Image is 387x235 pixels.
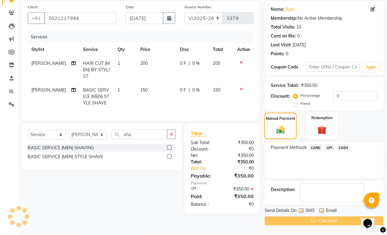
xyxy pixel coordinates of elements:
[301,93,320,98] label: Percentage
[192,87,200,93] span: 0 %
[186,139,222,146] div: Sub Total:
[28,4,38,10] label: Client
[140,61,148,66] span: 200
[180,60,186,67] span: 0 F
[325,144,334,151] span: UPI
[31,61,66,66] span: [PERSON_NAME]
[79,43,114,57] th: Service
[233,43,254,57] th: Action
[189,60,190,67] span: |
[296,24,301,30] div: 10
[271,42,291,48] div: Last Visit:
[31,87,66,93] span: [PERSON_NAME]
[271,186,295,193] div: Description:
[265,207,297,215] span: Send Details On
[186,159,222,165] div: Total:
[222,186,259,192] div: ₹350.00
[271,24,295,30] div: Total Visits:
[271,93,290,100] div: Discount:
[228,165,258,172] div: ₹0
[213,61,220,66] span: 200
[315,124,329,136] img: _gift.svg
[28,12,45,24] button: +91
[286,51,288,57] div: 0
[186,172,222,179] div: Payable:
[126,4,134,10] label: Date
[189,87,190,93] span: |
[209,43,233,57] th: Total
[140,87,148,93] span: 150
[311,115,333,121] label: Redemption
[44,12,117,24] input: Search by Name/Mobile/Email/Code
[186,201,222,208] div: Balance :
[28,154,103,160] div: BASIC SERVICE (MEN) STYLE SHAVE
[222,201,259,208] div: ₹0
[222,159,259,165] div: ₹350.00
[186,186,222,192] div: UPI
[83,87,109,106] span: BASIC SERVICE (MEN) STYLE SHAVE
[222,193,259,200] div: ₹350.00
[306,62,360,72] input: Enter Offer / Coupon Code
[266,116,296,121] label: Manual Payment
[222,152,259,159] div: ₹350.00
[186,165,228,172] a: Add Tip
[309,144,322,151] span: CARD
[301,101,310,106] label: Fixed
[28,43,79,57] th: Stylist
[213,87,220,93] span: 150
[274,125,288,135] img: _cash.svg
[297,33,300,39] div: 0
[271,6,285,13] div: Name:
[28,145,94,151] div: BASIC SERVICE (MEN) SHAVING
[271,15,378,22] div: No Active Membership
[293,42,306,48] div: [DATE]
[361,210,381,229] iframe: chat widget
[301,82,317,89] div: ₹350.00
[112,130,167,139] input: Search or Scan
[186,152,222,159] div: Net:
[326,207,337,215] span: Email
[222,172,259,179] div: ₹350.00
[192,60,200,67] span: 0 %
[271,64,306,70] div: Coupon Code
[114,43,137,57] th: Qty
[337,144,350,151] span: CASH
[271,144,307,151] span: Payment Methods
[137,43,176,57] th: Price
[118,87,120,93] span: 1
[118,61,120,66] span: 1
[271,15,297,22] div: Membership:
[222,146,259,152] div: ₹0
[191,130,205,137] span: Total
[186,146,222,152] div: Discount:
[271,51,285,57] div: Points:
[191,181,254,186] div: Payments
[271,82,299,89] div: Service Total:
[176,43,209,57] th: Disc
[28,31,258,43] div: Services
[305,207,315,215] span: SMS
[222,139,259,146] div: ₹350.00
[186,193,222,200] div: Paid:
[180,87,186,93] span: 0 F
[286,6,294,13] a: Ajay
[83,61,110,79] span: HAIR CUT (MEN) BY STYLIST
[362,63,380,72] button: Apply
[185,4,211,10] label: Invoice Number
[271,33,296,39] div: Card on file:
